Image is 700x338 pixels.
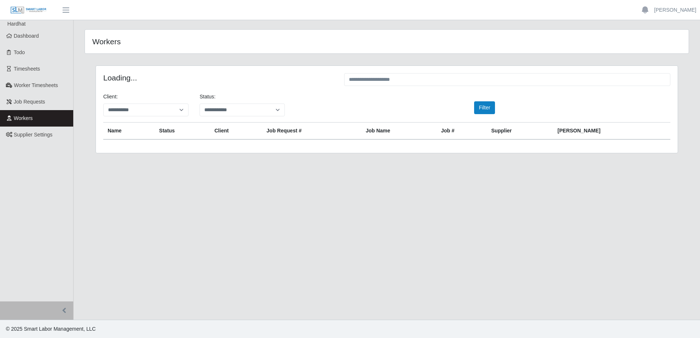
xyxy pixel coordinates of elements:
th: Client [210,123,262,140]
a: [PERSON_NAME] [654,6,696,14]
h4: Workers [92,37,331,46]
button: Filter [474,101,495,114]
span: © 2025 Smart Labor Management, LLC [6,326,96,332]
th: [PERSON_NAME] [553,123,670,140]
label: Status: [200,93,216,101]
img: SLM Logo [10,6,47,14]
span: Supplier Settings [14,132,53,138]
span: Worker Timesheets [14,82,58,88]
th: Job # [437,123,487,140]
span: Timesheets [14,66,40,72]
th: Job Request # [262,123,361,140]
span: Job Requests [14,99,45,105]
th: Job Name [361,123,437,140]
label: Client: [103,93,118,101]
span: Workers [14,115,33,121]
span: Dashboard [14,33,39,39]
span: Hardhat [7,21,26,27]
th: Status [155,123,210,140]
span: Todo [14,49,25,55]
th: Supplier [487,123,553,140]
th: Name [103,123,155,140]
h4: Loading... [103,73,333,82]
